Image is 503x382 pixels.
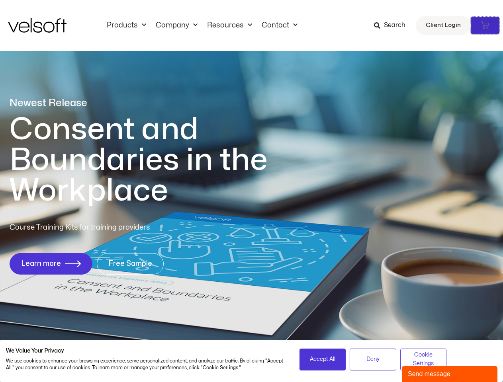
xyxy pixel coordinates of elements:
[102,21,302,30] nav: Menu
[426,20,461,31] span: Client Login
[10,114,300,206] h1: Consent and Boundaries in the Workplace
[384,20,405,31] span: Search
[97,253,164,275] a: Free Sample
[10,253,92,275] a: Learn more
[6,358,288,371] p: We use cookies to enhance your browsing experience, serve personalized content, and analyze our t...
[366,355,380,364] span: Deny
[21,260,61,268] span: Learn more
[402,364,499,382] iframe: chat widget
[10,96,300,110] p: Newest Release
[10,222,208,233] p: Course Training Kits for training providers
[6,347,288,355] h2: We Value Your Privacy
[202,21,257,30] a: ResourcesMenu Toggle
[405,351,442,368] span: Cookie Settings
[310,355,335,364] span: Accept All
[416,16,471,35] a: Client Login
[108,260,152,268] span: Free Sample
[350,349,396,370] button: Deny all cookies
[151,21,202,30] a: CompanyMenu Toggle
[8,18,67,33] img: Velsoft Training Materials
[374,19,411,32] a: Search
[400,349,447,370] button: Adjust cookie preferences
[257,21,302,30] a: ContactMenu Toggle
[102,21,151,30] a: ProductsMenu Toggle
[299,349,346,370] button: Accept all cookies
